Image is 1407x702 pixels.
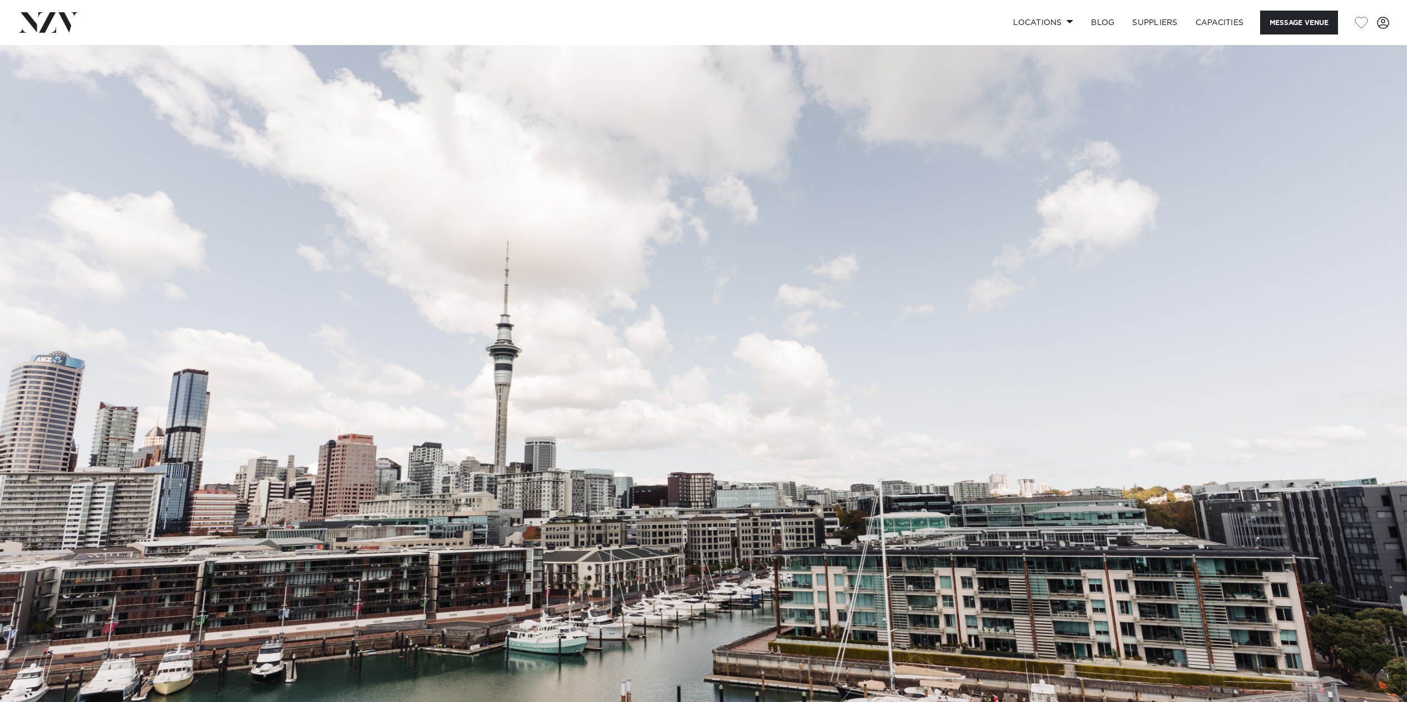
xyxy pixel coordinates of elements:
a: Locations [1004,11,1082,34]
button: Message Venue [1260,11,1338,34]
img: nzv-logo.png [18,12,78,32]
a: BLOG [1082,11,1123,34]
a: Capacities [1187,11,1253,34]
a: SUPPLIERS [1123,11,1186,34]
